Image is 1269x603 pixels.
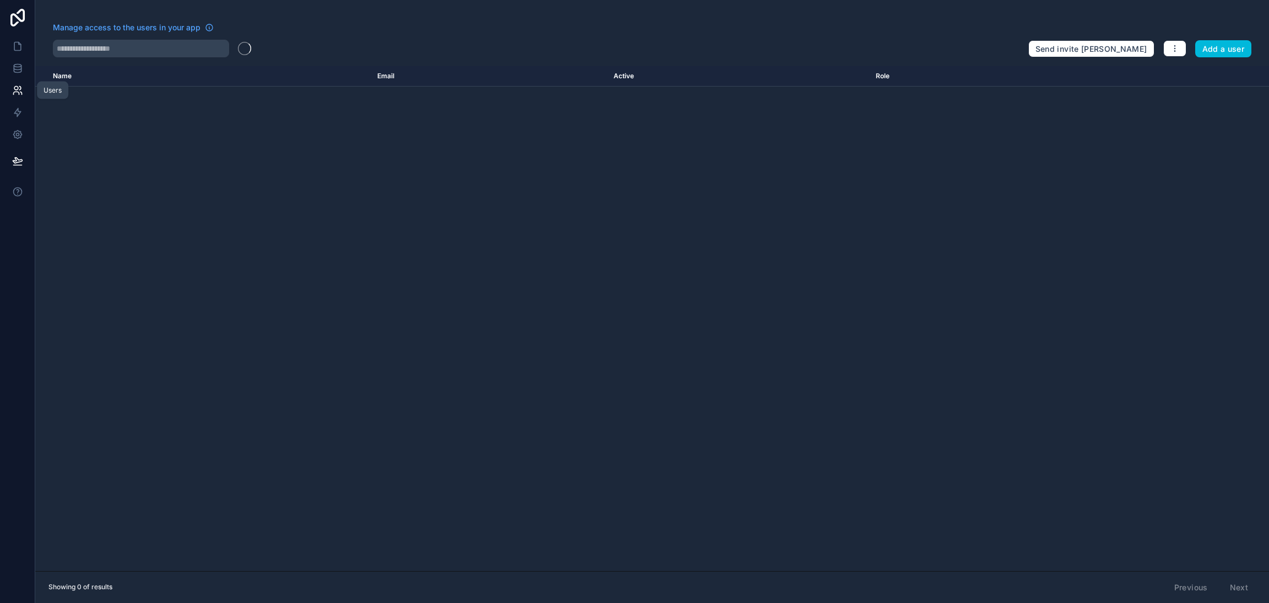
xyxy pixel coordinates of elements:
[53,22,214,33] a: Manage access to the users in your app
[1028,40,1154,58] button: Send invite [PERSON_NAME]
[53,22,200,33] span: Manage access to the users in your app
[35,66,371,87] th: Name
[607,66,869,87] th: Active
[44,86,62,95] div: Users
[371,66,607,87] th: Email
[48,583,112,591] span: Showing 0 of results
[35,66,1269,571] div: scrollable content
[869,66,1080,87] th: Role
[1195,40,1252,58] button: Add a user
